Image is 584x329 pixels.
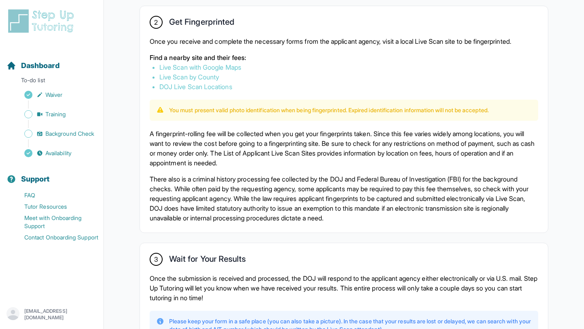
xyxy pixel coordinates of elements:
[6,109,103,120] a: Training
[45,110,66,118] span: Training
[150,36,538,46] p: Once you receive and complete the necessary forms from the applicant agency, visit a local Live S...
[6,201,103,212] a: Tutor Resources
[159,83,232,91] a: DOJ Live Scan Locations
[45,149,71,157] span: Availability
[6,89,103,100] a: Waiver
[159,63,241,71] a: Live Scan with Google Maps
[45,91,62,99] span: Waiver
[6,60,60,71] a: Dashboard
[21,173,50,185] span: Support
[6,307,97,322] button: [EMAIL_ADDRESS][DOMAIN_NAME]
[6,232,103,243] a: Contact Onboarding Support
[45,130,94,138] span: Background Check
[6,190,103,201] a: FAQ
[3,160,100,188] button: Support
[6,212,103,232] a: Meet with Onboarding Support
[169,17,234,30] h2: Get Fingerprinted
[154,17,158,27] span: 2
[6,128,103,139] a: Background Check
[3,47,100,75] button: Dashboard
[150,174,538,223] p: There also is a criminal history processing fee collected by the DOJ and Federal Bureau of Invest...
[150,129,538,168] p: A fingerprint-rolling fee will be collected when you get your fingerprints taken. Since this fee ...
[150,273,538,303] p: Once the submission is received and processed, the DOJ will respond to the applicant agency eithe...
[21,60,60,71] span: Dashboard
[159,73,219,81] a: Live Scan by County
[6,8,79,34] img: logo
[3,76,100,88] p: To-do list
[6,147,103,159] a: Availability
[169,254,246,267] h2: Wait for Your Results
[150,53,538,62] p: Find a nearby site and their fees:
[24,308,97,321] p: [EMAIL_ADDRESS][DOMAIN_NAME]
[154,254,158,264] span: 3
[169,106,489,114] p: You must present valid photo identification when being fingerprinted. Expired identification info...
